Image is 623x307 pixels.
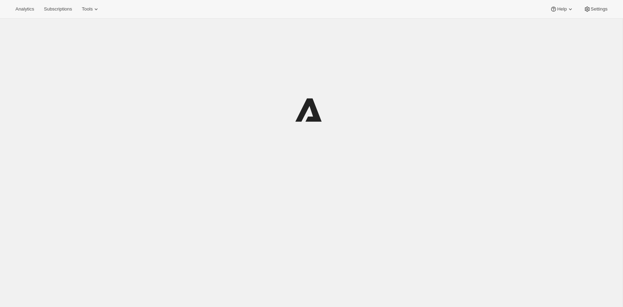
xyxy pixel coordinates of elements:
button: Subscriptions [40,4,76,14]
button: Help [546,4,578,14]
span: Tools [82,6,93,12]
span: Help [557,6,567,12]
span: Analytics [15,6,34,12]
span: Settings [591,6,608,12]
button: Tools [78,4,104,14]
button: Analytics [11,4,38,14]
span: Subscriptions [44,6,72,12]
button: Settings [580,4,612,14]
